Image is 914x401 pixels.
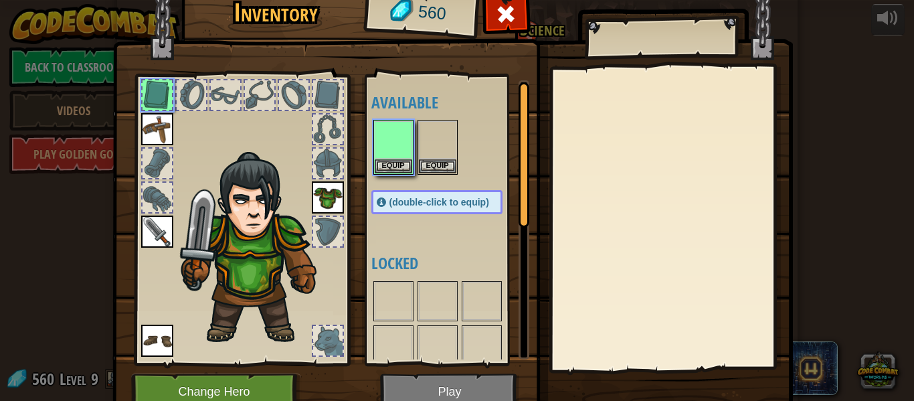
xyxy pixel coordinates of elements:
img: hair_2.png [175,151,339,346]
img: portrait.png [141,325,173,357]
h4: Locked [371,254,529,272]
img: portrait.png [312,181,344,214]
img: portrait.png [141,113,173,145]
img: portrait.png [141,216,173,248]
button: Equip [375,159,412,173]
h4: Available [371,94,529,111]
span: (double-click to equip) [389,197,489,208]
button: Equip [419,159,456,173]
